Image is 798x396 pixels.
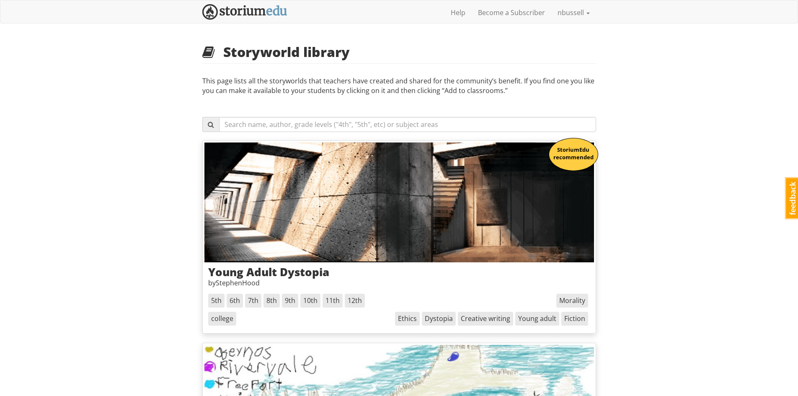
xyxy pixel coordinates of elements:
[202,44,596,59] h2: Storyworld library
[202,140,596,334] a: A modern hallway, made from concrete and fashioned with strange angles.StoriumEdu recommendedYoun...
[208,266,590,278] h3: Young Adult Dystopia
[472,2,551,23] a: Become a Subscriber
[208,294,225,308] span: 5th
[282,294,298,308] span: 9th
[556,294,588,308] span: Morality
[204,142,594,262] img: A modern hallway, made from concrete and fashioned with strange angles.
[444,2,472,23] a: Help
[515,312,559,326] span: Young adult
[551,2,596,23] a: nbussell
[202,4,287,20] img: StoriumEDU
[549,138,598,171] div: StoriumEdu recommended
[345,294,365,308] span: 12th
[245,294,261,308] span: 7th
[227,294,243,308] span: 6th
[263,294,280,308] span: 8th
[219,117,596,132] input: Search name, author, grade levels ("4th", "5th", etc) or subject areas
[208,278,590,288] p: by StephenHood
[561,312,588,326] span: Fiction
[422,312,456,326] span: Dystopia
[458,312,513,326] span: Creative writing
[395,312,420,326] span: Ethics
[208,312,236,326] span: college
[202,76,596,112] p: This page lists all the storyworlds that teachers have created and shared for the community’s ben...
[300,294,320,308] span: 10th
[323,294,343,308] span: 11th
